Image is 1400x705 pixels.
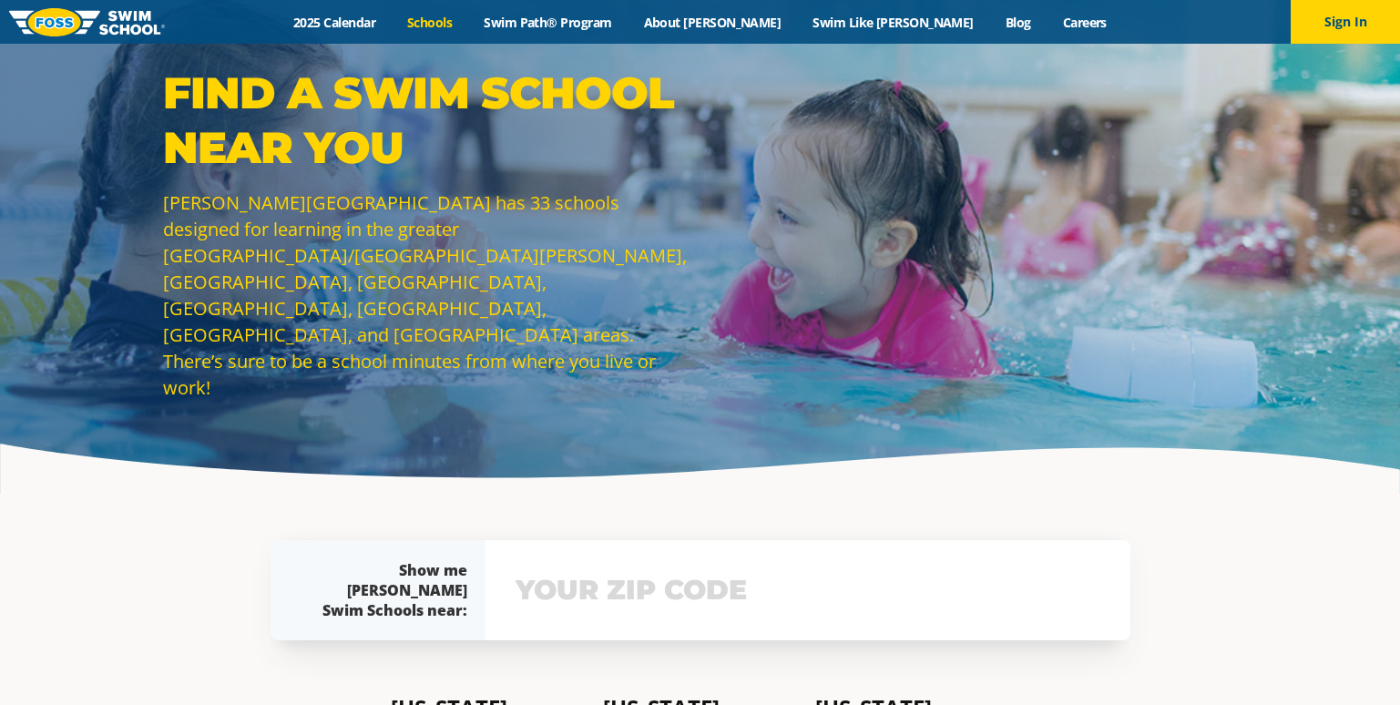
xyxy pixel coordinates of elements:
[989,14,1047,31] a: Blog
[1047,14,1122,31] a: Careers
[511,564,1105,617] input: YOUR ZIP CODE
[163,66,691,175] p: Find a Swim School Near You
[628,14,797,31] a: About [PERSON_NAME]
[163,189,691,401] p: [PERSON_NAME][GEOGRAPHIC_DATA] has 33 schools designed for learning in the greater [GEOGRAPHIC_DA...
[468,14,628,31] a: Swim Path® Program
[797,14,990,31] a: Swim Like [PERSON_NAME]
[278,14,392,31] a: 2025 Calendar
[307,560,467,620] div: Show me [PERSON_NAME] Swim Schools near:
[392,14,468,31] a: Schools
[9,8,165,36] img: FOSS Swim School Logo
